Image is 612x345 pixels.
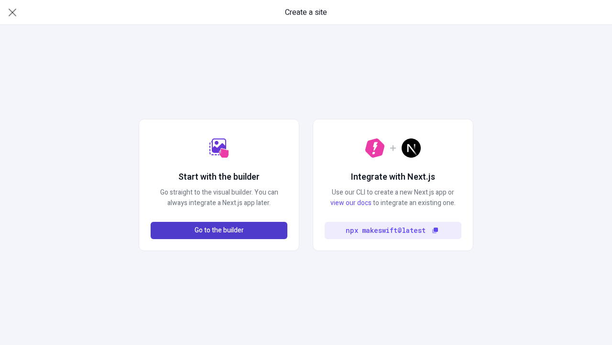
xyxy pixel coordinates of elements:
h2: Start with the builder [178,171,260,184]
span: Go to the builder [195,225,244,236]
a: view our docs [330,198,372,208]
p: Use our CLI to create a new Next.js app or to integrate an existing one. [325,187,461,208]
h2: Integrate with Next.js [351,171,435,184]
button: Go to the builder [151,222,287,239]
code: npx makeswift@latest [346,225,426,236]
p: Go straight to the visual builder. You can always integrate a Next.js app later. [151,187,287,208]
span: Create a site [285,7,327,18]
